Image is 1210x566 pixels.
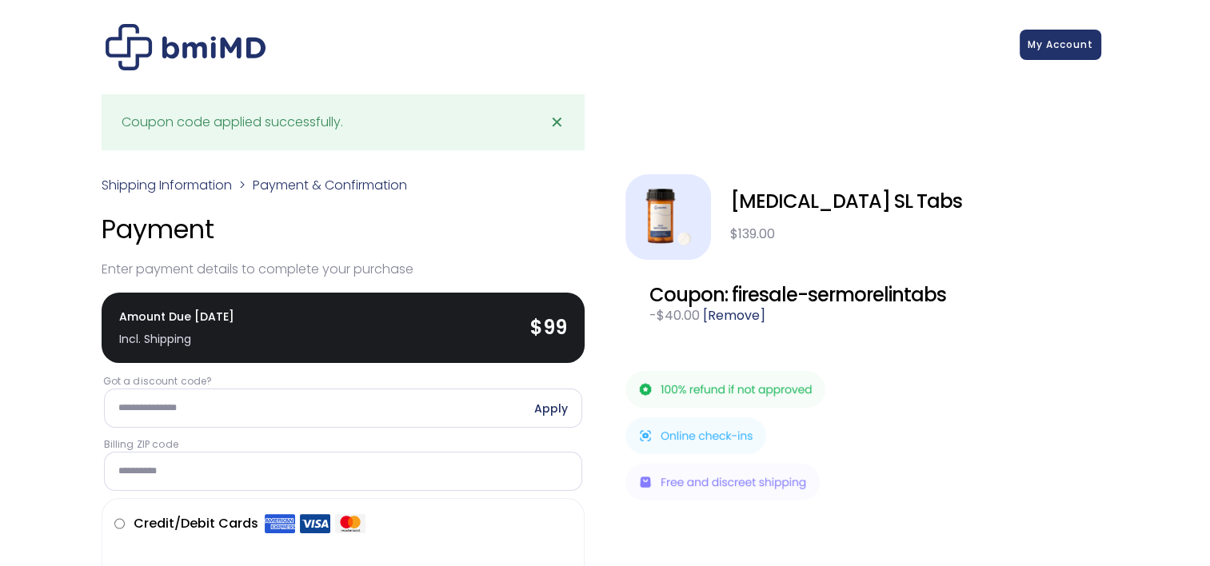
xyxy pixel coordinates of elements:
img: Amex [265,513,295,534]
div: Coupon: firesale-sermorelintabs [649,284,1084,306]
img: Visa [300,513,330,534]
img: Online check-ins [625,417,766,454]
bdi: 139.00 [730,225,775,243]
a: Apply [534,401,569,416]
span: > [239,176,246,194]
span: My Account [1028,38,1093,51]
label: Credit/Debit Cards [134,511,365,536]
h4: Payment [102,213,585,246]
div: Incl. Shipping [119,328,234,350]
span: $ [730,225,738,243]
span: $ [657,306,665,325]
span: 40.00 [657,306,700,325]
span: Payment & Confirmation [253,176,407,194]
div: - [649,306,1084,325]
label: Got a discount code? [103,374,584,389]
img: Free and discreet shipping [625,464,820,500]
p: Enter payment details to complete your purchase [102,258,585,281]
bdi: 99 [530,314,567,341]
div: Coupon code applied successfully. [122,111,343,134]
a: Remove firesale-sermorelintabs coupon [703,306,765,325]
span: Amount Due [DATE] [119,305,234,350]
img: Sermorelin SL Tabs [625,174,711,260]
a: Shipping Information [102,176,232,194]
span: $ [530,314,543,341]
img: 100% refund if not approved [625,371,825,408]
label: Billing ZIP code [104,437,583,452]
a: ✕ [541,106,573,138]
span: ✕ [550,111,564,134]
div: [MEDICAL_DATA] SL Tabs [730,190,1109,213]
img: Mastercard [335,513,365,534]
a: My Account [1020,30,1101,60]
img: Checkout [106,24,266,70]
